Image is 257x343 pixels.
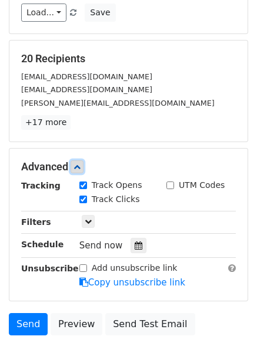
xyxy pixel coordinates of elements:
label: Track Clicks [92,193,140,206]
a: Preview [51,313,102,335]
label: Track Opens [92,179,142,191]
a: Load... [21,4,66,22]
strong: Filters [21,217,51,227]
h5: Advanced [21,160,236,173]
small: [EMAIL_ADDRESS][DOMAIN_NAME] [21,72,152,81]
h5: 20 Recipients [21,52,236,65]
button: Save [85,4,115,22]
a: Send [9,313,48,335]
strong: Schedule [21,240,64,249]
iframe: Chat Widget [198,287,257,343]
a: Copy unsubscribe link [79,277,185,288]
strong: Tracking [21,181,61,190]
label: UTM Codes [179,179,225,191]
small: [PERSON_NAME][EMAIL_ADDRESS][DOMAIN_NAME] [21,99,215,107]
a: Send Test Email [105,313,195,335]
small: [EMAIL_ADDRESS][DOMAIN_NAME] [21,85,152,94]
span: Send now [79,240,123,251]
strong: Unsubscribe [21,264,79,273]
a: +17 more [21,115,71,130]
label: Add unsubscribe link [92,262,178,274]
